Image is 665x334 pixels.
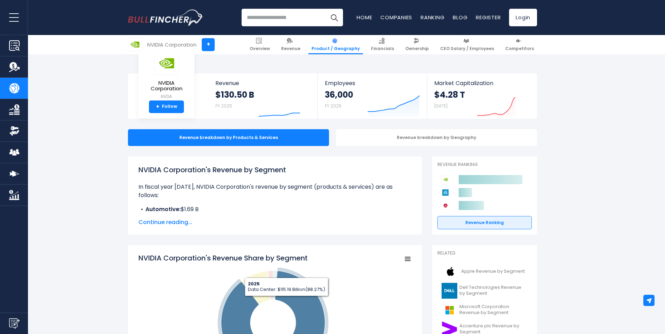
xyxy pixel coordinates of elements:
[442,283,457,299] img: DELL logo
[405,46,429,51] span: Ownership
[325,80,420,86] span: Employees
[380,14,412,21] a: Companies
[371,46,394,51] span: Financials
[138,165,411,175] h1: NVIDIA Corporation's Revenue by Segment
[278,35,303,54] a: Revenue
[509,9,537,26] a: Login
[215,89,254,100] strong: $130.50 B
[138,205,411,214] li: $1.69 B
[440,46,494,51] span: CEO Salary / Employees
[434,89,465,100] strong: $4.28 T
[128,129,329,146] div: Revenue breakdown by Products & Services
[437,281,532,300] a: Dell Technologies Revenue by Segment
[453,14,467,21] a: Blog
[149,100,184,113] a: +Follow
[476,14,501,21] a: Register
[145,205,181,213] b: Automotive:
[427,74,536,119] a: Market Capitalization $4.28 T [DATE]
[459,304,528,316] span: Microsoft Corporation Revenue by Segment
[250,46,270,51] span: Overview
[144,93,189,100] small: NVDA
[326,9,343,26] button: Search
[459,285,528,297] span: Dell Technologies Revenue by Segment
[461,269,525,274] span: Apple Revenue by Segment
[502,35,537,54] a: Competitors
[208,74,318,119] a: Revenue $130.50 B FY 2025
[437,216,532,229] a: Revenue Ranking
[246,35,273,54] a: Overview
[441,188,450,197] img: Applied Materials competitors logo
[434,80,529,86] span: Market Capitalization
[437,262,532,281] a: Apple Revenue by Segment
[312,46,360,51] span: Product / Geography
[442,302,457,318] img: MSFT logo
[271,280,279,285] tspan: 1.3 %
[138,253,308,263] tspan: NVIDIA Corporation's Revenue Share by Segment
[128,9,203,26] img: Bullfincher logo
[308,35,363,54] a: Product / Geography
[325,89,353,100] strong: 36,000
[147,41,196,49] div: NVIDIA Corporation
[318,74,427,119] a: Employees 36,000 FY 2025
[402,35,432,54] a: Ownership
[144,51,189,100] a: NVIDIA Corporation NVDA
[128,38,142,51] img: NVDA logo
[202,38,215,51] a: +
[421,14,444,21] a: Ranking
[325,103,342,109] small: FY 2025
[437,250,532,256] p: Related
[128,9,203,26] a: Go to homepage
[156,104,159,110] strong: +
[138,183,411,200] p: In fiscal year [DATE], NVIDIA Corporation's revenue by segment (products & services) are as follows:
[441,201,450,210] img: Broadcom competitors logo
[505,46,534,51] span: Competitors
[357,14,372,21] a: Home
[154,51,179,75] img: NVDA logo
[215,103,232,109] small: FY 2025
[437,300,532,320] a: Microsoft Corporation Revenue by Segment
[9,126,20,136] img: Ownership
[138,218,411,227] span: Continue reading...
[368,35,397,54] a: Financials
[253,283,263,288] tspan: 8.7 %
[281,46,300,51] span: Revenue
[434,103,448,109] small: [DATE]
[437,35,497,54] a: CEO Salary / Employees
[437,162,532,168] p: Revenue Ranking
[441,175,450,184] img: NVIDIA Corporation competitors logo
[336,129,537,146] div: Revenue breakdown by Geography
[215,80,311,86] span: Revenue
[144,80,189,92] span: NVIDIA Corporation
[442,264,459,279] img: AAPL logo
